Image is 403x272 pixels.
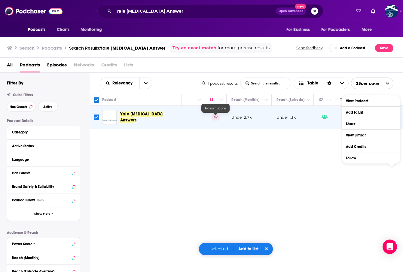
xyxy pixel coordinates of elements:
span: Credits [101,60,117,72]
span: Networks [74,60,94,72]
h2: Choose List sort [100,78,152,89]
div: Has Guests [12,171,70,175]
a: Search Results:Yale [MEDICAL_DATA] Answer [69,45,165,51]
a: Try an exact match [172,44,216,51]
button: open menu [317,24,359,35]
div: Reach (Episode) [276,96,304,103]
div: Search Results: [69,45,165,51]
button: open menu [351,78,393,89]
a: View Similar [342,130,400,141]
span: Charts [57,26,70,34]
div: Podcast [102,96,116,103]
div: Sort Direction [323,78,336,89]
a: Podcasts [20,60,40,72]
span: Show More [34,212,50,215]
span: Quick Filters [13,93,33,97]
a: Charts [53,24,73,35]
button: Active [38,102,58,112]
a: Show notifications dropdown [368,6,378,16]
span: 25 per page [351,79,379,88]
button: Add Credits [342,141,400,152]
div: Category [12,130,71,134]
h3: Search [20,45,35,51]
div: Brand Safety & Suitability [12,185,70,189]
span: Monitoring [81,26,102,34]
p: Under 2.7k [231,115,252,120]
span: Yale [MEDICAL_DATA] Answer [100,45,165,51]
div: Reach (Monthly) [231,96,259,103]
div: Search podcasts, credits, & more... [97,4,323,18]
button: open menu [24,24,53,35]
button: Brand Safety & Suitability [12,183,75,190]
button: Has Guests [7,102,36,112]
button: open menu [76,24,110,35]
span: Political Skew [12,198,35,202]
span: Relevancy [112,81,135,85]
span: Active [43,105,53,108]
span: Podcasts [28,26,46,34]
p: 47 [211,114,220,120]
span: for more precise results [218,44,270,51]
a: All [7,60,13,72]
a: Add a Podcast [329,44,371,52]
div: Power Score [210,96,218,103]
div: Reach (Monthly) [12,256,70,260]
h2: Filter By [7,80,23,86]
div: 1 podcast results [202,81,238,86]
div: Power Score [201,104,230,113]
img: User Profile [385,5,398,18]
button: Column Actions [327,96,334,104]
span: Yale [MEDICAL_DATA] Answer [120,112,163,123]
button: Follow [342,152,400,164]
div: Language [12,157,71,162]
span: Lists [124,60,133,72]
input: Search podcasts, credits, & more... [114,6,276,16]
button: Add to List [342,107,400,118]
span: Logged in as yaleschoolofmedicine [385,5,398,18]
button: open menu [100,81,139,85]
span: For Business [286,26,310,34]
button: Column Actions [196,96,203,104]
button: Show profile menu [385,5,398,18]
button: Save [375,44,393,52]
button: open menu [357,24,379,35]
div: Open Intercom Messenger [383,240,397,254]
button: Share [342,118,400,129]
span: New [295,4,306,9]
button: Active Status [12,142,75,150]
button: Column Actions [305,96,312,104]
p: Audience & Reach [7,231,80,235]
button: Choose View [294,78,349,89]
span: Has Guests [10,105,27,108]
img: Podchaser - Follow, Share and Rate Podcasts [5,5,63,17]
span: For Podcasters [321,26,350,34]
button: open menu [282,24,318,35]
button: Reach (Monthly) [12,254,75,261]
span: Open Advanced [279,10,304,13]
button: Has Guests [12,169,75,177]
a: View Podcast [342,95,400,106]
div: Beta [37,198,44,202]
button: Political SkewBeta [12,196,75,204]
a: Yale [MEDICAL_DATA] Answers [120,111,180,123]
button: open menu [139,78,152,89]
p: Under 1.3k [276,115,296,120]
button: Category [12,128,75,136]
h3: Podcasts [42,45,62,51]
div: Has Guests [319,96,327,103]
button: Column Actions [263,96,270,104]
button: Send feedback [295,45,325,50]
img: Yale Cancer Answers [102,110,117,124]
button: Column Actions [218,96,225,104]
a: Show notifications dropdown [353,6,364,16]
span: Toggle select row [94,115,99,120]
a: Episodes [47,60,67,72]
div: Active Status [12,144,71,148]
span: Table [307,81,318,85]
